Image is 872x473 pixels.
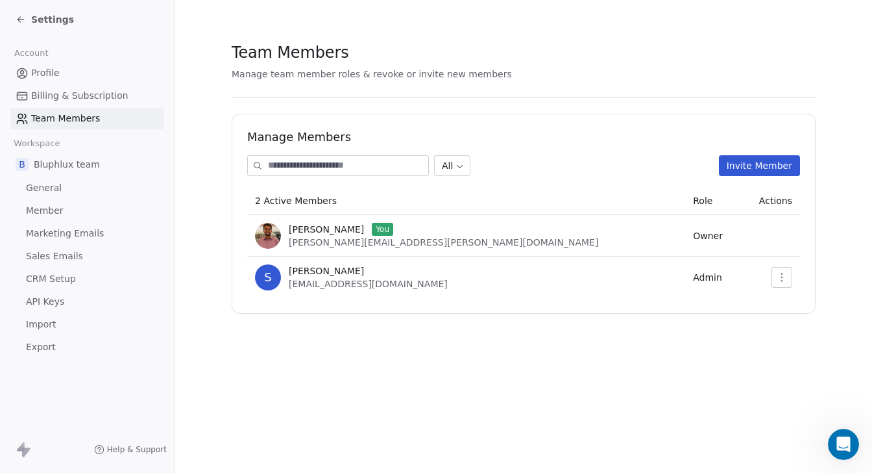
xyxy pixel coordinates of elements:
div: Our usual reply time 🕒 [21,204,202,229]
a: API Keys [10,291,164,313]
span: Team Members [31,112,100,125]
span: Team Members [232,43,349,62]
a: Import [10,314,164,335]
textarea: Message… [11,346,248,368]
span: B [16,158,29,171]
a: Marketing Emails [10,223,164,244]
span: [PERSON_NAME] [289,223,364,236]
span: API Keys [26,295,64,309]
button: Send a message… [223,368,243,389]
span: Marketing Emails [26,227,104,240]
button: Start recording [82,374,93,384]
button: Home [203,5,228,30]
div: You’ll get replies here and in your email: ✉️ [21,134,202,198]
div: please tell me is the merge text feature in the paid plan? [47,75,249,116]
span: Actions [759,196,792,206]
span: Settings [31,13,74,26]
div: Close [228,5,251,29]
span: CRM Setup [26,272,76,286]
div: Fin • 2h ago [21,240,69,248]
span: General [26,181,62,195]
span: You [372,223,393,236]
a: CRM Setup [10,268,164,290]
a: Sales Emails [10,246,164,267]
span: Manage team member roles & revoke or invite new members [232,69,512,79]
span: Billing & Subscription [31,89,128,103]
b: 1 day [32,218,60,228]
a: General [10,177,164,199]
span: [EMAIL_ADDRESS][DOMAIN_NAME] [289,279,448,289]
span: Admin [693,272,722,283]
b: [PERSON_NAME][EMAIL_ADDRESS][PERSON_NAME][DOMAIN_NAME] [21,160,197,196]
span: Account [8,44,54,63]
div: You’ll get replies here and in your email:✉️[PERSON_NAME][EMAIL_ADDRESS][PERSON_NAME][DOMAIN_NAME... [10,126,213,237]
a: Profile [10,62,164,84]
span: Export [26,340,56,354]
a: Billing & Subscription [10,85,164,107]
span: Bluphlux team [34,158,100,171]
span: Member [26,204,64,218]
button: Gif picker [41,374,51,384]
h1: Fin [63,6,79,16]
span: Owner [693,231,723,241]
div: Sanjoli says… [10,75,249,126]
h1: Manage Members [247,129,800,145]
p: The team can also help [63,16,162,29]
a: Export [10,337,164,358]
a: Member [10,200,164,222]
div: Fin says… [10,126,249,266]
a: Team Members [10,108,164,129]
span: 2 Active Members [255,196,337,206]
iframe: Intercom live chat [828,429,859,460]
span: Profile [31,66,60,80]
a: Help & Support [94,444,167,455]
button: Emoji picker [20,374,30,384]
span: [PERSON_NAME] [289,264,364,277]
span: Workspace [8,134,66,153]
span: Sales Emails [26,249,83,263]
span: [PERSON_NAME][EMAIL_ADDRESS][PERSON_NAME][DOMAIN_NAME] [289,237,598,248]
img: Profile image for Fin [37,7,58,28]
span: S [255,264,281,290]
span: Role [693,196,712,206]
button: Upload attachment [62,374,72,384]
img: 1744217591355-photoaidcom-cropped.jpeg [255,223,281,249]
div: please tell me is the merge text feature in the paid plan? [57,83,239,108]
span: Import [26,318,56,331]
a: Settings [16,13,74,26]
span: Help & Support [107,444,167,455]
button: Invite Member [719,155,800,176]
button: go back [8,5,33,30]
